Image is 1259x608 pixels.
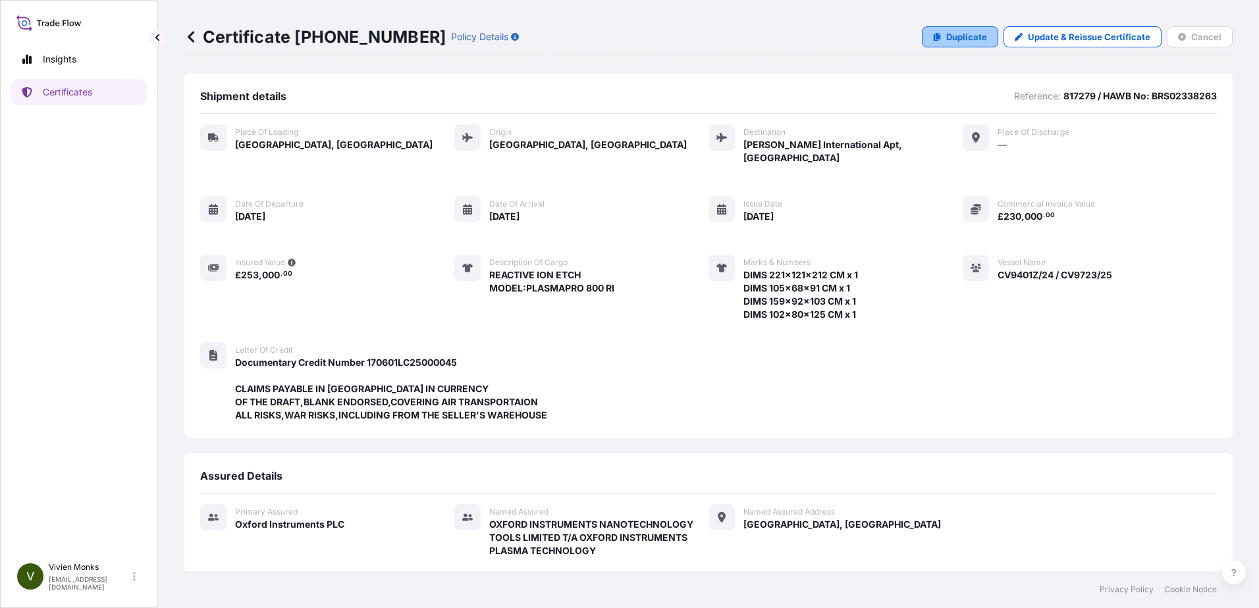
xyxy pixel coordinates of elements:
[1025,212,1042,221] span: 000
[235,507,298,517] span: Primary assured
[1014,89,1061,103] p: Reference:
[235,138,433,151] span: [GEOGRAPHIC_DATA], [GEOGRAPHIC_DATA]
[235,210,265,223] span: [DATE]
[489,518,709,557] span: OXFORD INSTRUMENTS NANOTECHNOLOGY TOOLS LIMITED T/A OXFORD INSTRUMENTS PLASMA TECHNOLOGY
[998,127,1069,138] span: Place of discharge
[1028,30,1150,43] p: Update & Reissue Certificate
[1021,212,1025,221] span: ,
[235,257,285,268] span: Insured Value
[489,210,520,223] span: [DATE]
[743,199,782,209] span: Issue Date
[998,268,1112,282] span: CV9401Z/24 / CV9723/25
[922,26,998,47] a: Duplicate
[998,212,1004,221] span: £
[1004,26,1162,47] a: Update & Reissue Certificate
[998,138,1007,151] span: —
[49,575,130,591] p: [EMAIL_ADDRESS][DOMAIN_NAME]
[946,30,987,43] p: Duplicate
[43,53,76,66] p: Insights
[1046,213,1055,218] span: 00
[1164,584,1217,595] a: Cookie Notice
[235,518,344,531] span: Oxford Instruments PLC
[743,257,811,268] span: Marks & Numbers
[283,272,292,276] span: 00
[489,268,614,295] span: REACTIVE ION ETCH MODEL:PLASMAPRO 800 RI
[235,356,547,422] span: Documentary Credit Number 170601LC25000045 CLAIMS PAYABLE IN [GEOGRAPHIC_DATA] IN CURRENCY OF THE...
[998,257,1046,268] span: Vessel Name
[1167,26,1233,47] button: Cancel
[235,270,241,280] span: £
[1100,584,1154,595] a: Privacy Policy
[1004,212,1021,221] span: 230
[11,46,147,72] a: Insights
[743,210,774,223] span: [DATE]
[1191,30,1221,43] p: Cancel
[26,570,34,583] span: V
[184,26,446,47] p: Certificate [PHONE_NUMBER]
[235,127,298,138] span: Place of Loading
[281,272,282,276] span: .
[49,562,130,572] p: Vivien Monks
[489,199,545,209] span: Date of arrival
[1043,213,1045,218] span: .
[743,268,858,321] span: DIMS 221x121x212 CM x 1 DIMS 105x68x91 CM x 1 DIMS 159x92x103 CM x 1 DIMS 102x80x125 CM x 1
[1063,89,1217,103] p: 817279 / HAWB No: BRS02338263
[743,507,835,517] span: Named Assured Address
[200,89,286,103] span: Shipment details
[259,270,262,280] span: ,
[43,86,92,99] p: Certificates
[743,138,963,165] span: [PERSON_NAME] International Apt, [GEOGRAPHIC_DATA]
[241,270,259,280] span: 253
[489,138,687,151] span: [GEOGRAPHIC_DATA], [GEOGRAPHIC_DATA]
[489,507,549,517] span: Named Assured
[262,270,280,280] span: 000
[998,199,1095,209] span: Commercial Invoice Value
[235,345,293,355] span: Letter of Credit
[451,30,508,43] p: Policy Details
[489,127,512,138] span: Origin
[235,199,304,209] span: Date of departure
[11,79,147,105] a: Certificates
[743,127,786,138] span: Destination
[200,469,282,482] span: Assured Details
[743,518,941,531] span: [GEOGRAPHIC_DATA], [GEOGRAPHIC_DATA]
[489,257,568,268] span: Description of cargo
